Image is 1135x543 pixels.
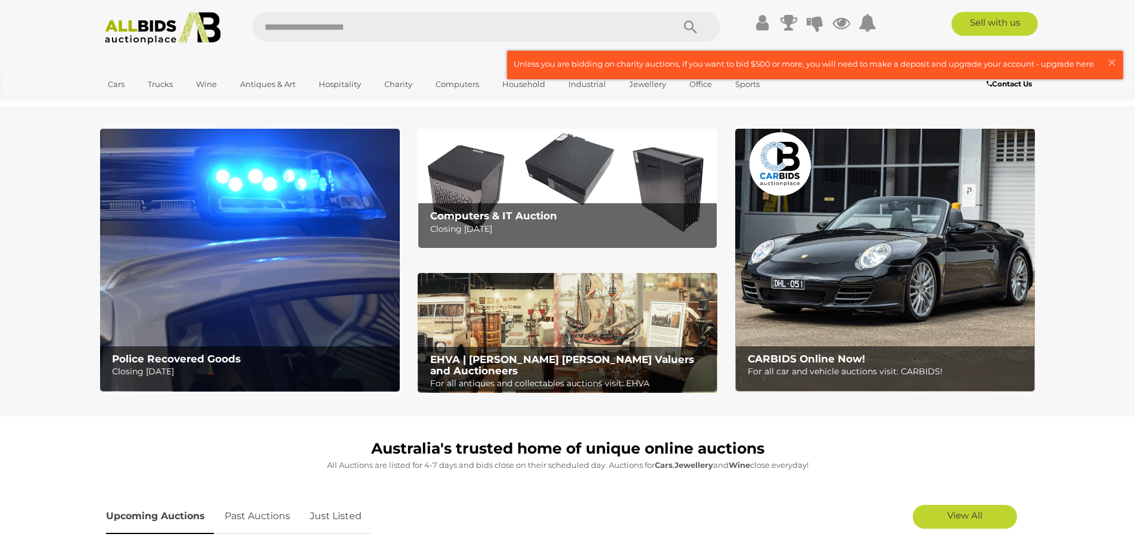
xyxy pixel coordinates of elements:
[98,12,228,45] img: Allbids.com.au
[674,460,713,470] strong: Jewellery
[106,458,1030,472] p: All Auctions are listed for 4-7 days and bids close on their scheduled day. Auctions for , and cl...
[418,129,717,249] img: Computers & IT Auction
[561,75,614,94] a: Industrial
[1106,51,1117,74] span: ×
[621,75,674,94] a: Jewellery
[735,129,1035,392] a: CARBIDS Online Now! CARBIDS Online Now! For all car and vehicle auctions visit: CARBIDS!
[216,499,299,534] a: Past Auctions
[430,222,711,237] p: Closing [DATE]
[727,75,767,94] a: Sports
[748,364,1028,379] p: For all car and vehicle auctions visit: CARBIDS!
[112,353,241,365] b: Police Recovered Goods
[495,75,553,94] a: Household
[106,499,214,534] a: Upcoming Auctions
[987,79,1032,88] b: Contact Us
[188,75,225,94] a: Wine
[729,460,750,470] strong: Wine
[430,376,711,391] p: For all antiques and collectables auctions visit: EHVA
[418,273,717,393] img: EHVA | Evans Hastings Valuers and Auctioneers
[913,505,1017,529] a: View All
[106,440,1030,457] h1: Australia's trusted home of unique online auctions
[735,129,1035,392] img: CARBIDS Online Now!
[951,12,1038,36] a: Sell with us
[418,273,717,393] a: EHVA | Evans Hastings Valuers and Auctioneers EHVA | [PERSON_NAME] [PERSON_NAME] Valuers and Auct...
[682,75,720,94] a: Office
[140,75,181,94] a: Trucks
[748,353,865,365] b: CARBIDS Online Now!
[100,94,200,114] a: [GEOGRAPHIC_DATA]
[430,353,694,377] b: EHVA | [PERSON_NAME] [PERSON_NAME] Valuers and Auctioneers
[430,210,557,222] b: Computers & IT Auction
[418,129,717,249] a: Computers & IT Auction Computers & IT Auction Closing [DATE]
[428,75,487,94] a: Computers
[232,75,303,94] a: Antiques & Art
[655,460,673,470] strong: Cars
[100,129,400,392] img: Police Recovered Goods
[112,364,393,379] p: Closing [DATE]
[661,12,720,42] button: Search
[947,510,982,521] span: View All
[100,129,400,392] a: Police Recovered Goods Police Recovered Goods Closing [DATE]
[987,77,1035,91] a: Contact Us
[100,75,132,94] a: Cars
[377,75,420,94] a: Charity
[311,75,369,94] a: Hospitality
[301,499,371,534] a: Just Listed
